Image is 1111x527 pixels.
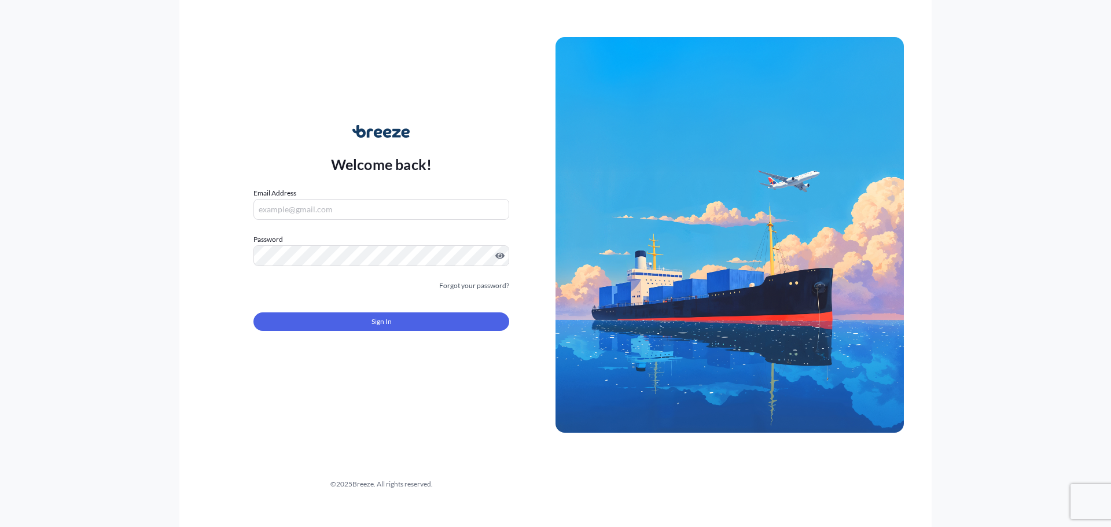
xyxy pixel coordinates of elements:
p: Welcome back! [331,155,432,174]
label: Password [253,234,509,245]
div: © 2025 Breeze. All rights reserved. [207,478,555,490]
span: Sign In [371,316,392,327]
button: Sign In [253,312,509,331]
label: Email Address [253,187,296,199]
input: example@gmail.com [253,199,509,220]
img: Ship illustration [555,37,904,433]
button: Show password [495,251,505,260]
a: Forgot your password? [439,280,509,292]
